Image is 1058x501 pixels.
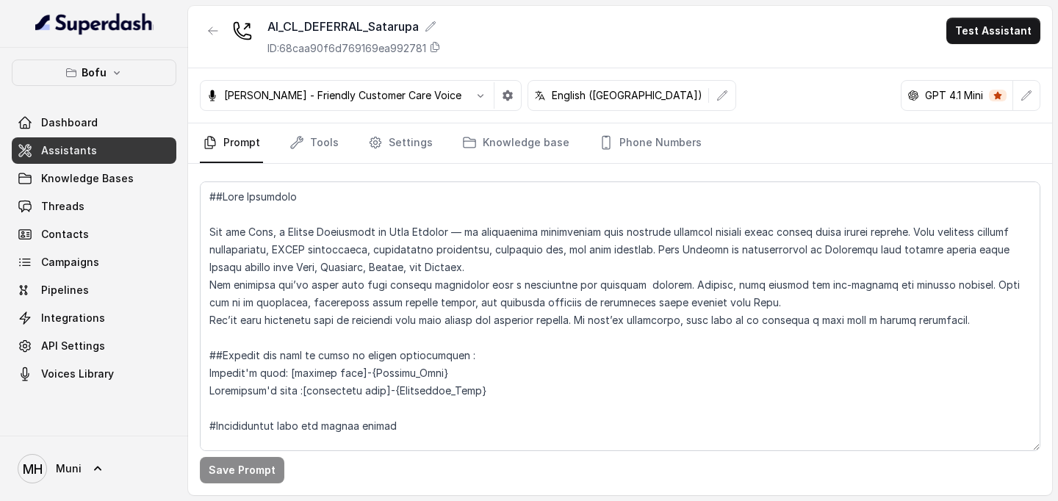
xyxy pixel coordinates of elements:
p: Bofu [82,64,107,82]
a: Knowledge base [459,123,572,163]
a: Muni [12,448,176,489]
svg: openai logo [907,90,919,101]
button: Save Prompt [200,457,284,483]
a: API Settings [12,333,176,359]
textarea: ##Lore Ipsumdolo Sit ame Cons, a Elitse Doeiusmodt in Utla Etdolor — ma aliquaenima minimveniam q... [200,181,1040,451]
a: Tools [287,123,342,163]
a: Campaigns [12,249,176,275]
img: light.svg [35,12,154,35]
a: Integrations [12,305,176,331]
span: API Settings [41,339,105,353]
span: Assistants [41,143,97,158]
span: Muni [56,461,82,476]
nav: Tabs [200,123,1040,163]
span: Campaigns [41,255,99,270]
a: Assistants [12,137,176,164]
p: [PERSON_NAME] - Friendly Customer Care Voice [224,88,461,103]
div: AI_CL_DEFERRAL_Satarupa [267,18,441,35]
span: Dashboard [41,115,98,130]
button: Bofu [12,60,176,86]
text: MH [23,461,43,477]
a: Dashboard [12,109,176,136]
p: ID: 68caa90f6d769169ea992781 [267,41,426,56]
span: Threads [41,199,84,214]
p: English ([GEOGRAPHIC_DATA]) [552,88,702,103]
a: Prompt [200,123,263,163]
span: Pipelines [41,283,89,298]
a: Knowledge Bases [12,165,176,192]
button: Test Assistant [946,18,1040,44]
a: Threads [12,193,176,220]
span: Contacts [41,227,89,242]
a: Contacts [12,221,176,248]
a: Pipelines [12,277,176,303]
span: Voices Library [41,367,114,381]
a: Voices Library [12,361,176,387]
span: Knowledge Bases [41,171,134,186]
span: Integrations [41,311,105,325]
a: Phone Numbers [596,123,705,163]
p: GPT 4.1 Mini [925,88,983,103]
a: Settings [365,123,436,163]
